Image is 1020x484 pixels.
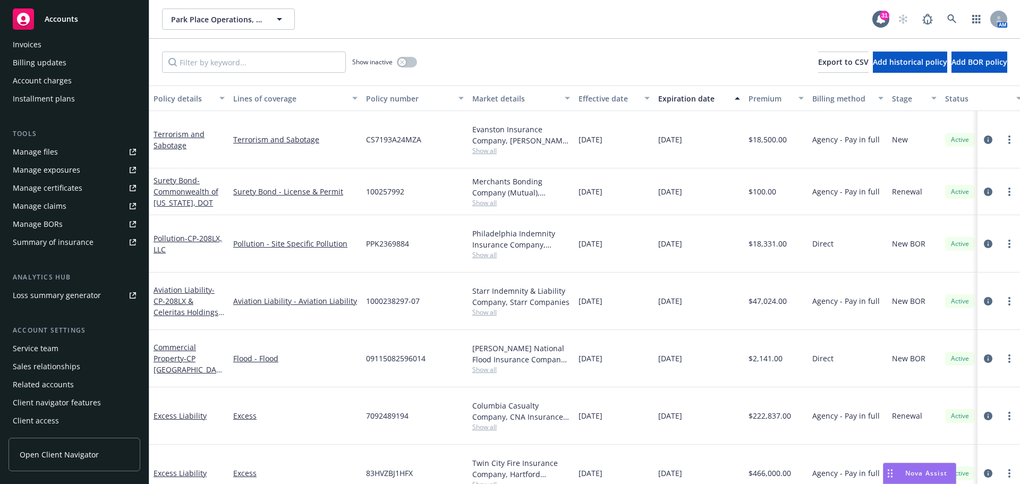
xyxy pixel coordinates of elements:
[579,353,602,364] span: [DATE]
[658,468,682,479] span: [DATE]
[13,376,74,393] div: Related accounts
[472,457,570,480] div: Twin City Fire Insurance Company, Hartford Insurance Group
[366,93,452,104] div: Policy number
[892,353,925,364] span: New BOR
[8,54,140,71] a: Billing updates
[658,186,682,197] span: [DATE]
[951,57,1007,67] span: Add BOR policy
[13,180,82,197] div: Manage certificates
[8,412,140,429] a: Client access
[8,4,140,34] a: Accounts
[949,411,971,421] span: Active
[892,93,925,104] div: Stage
[749,353,783,364] span: $2,141.00
[362,86,468,111] button: Policy number
[8,234,140,251] a: Summary of insurance
[13,36,41,53] div: Invoices
[1003,352,1016,365] a: more
[8,272,140,283] div: Analytics hub
[154,233,222,254] span: - CP-208LX, LLC
[8,216,140,233] a: Manage BORs
[579,93,638,104] div: Effective date
[8,198,140,215] a: Manage claims
[366,134,421,145] span: CS7193A24MZA
[658,410,682,421] span: [DATE]
[966,9,987,30] a: Switch app
[13,287,101,304] div: Loss summary generator
[749,186,776,197] span: $100.00
[154,468,207,478] a: Excess Liability
[892,186,922,197] span: Renewal
[13,358,80,375] div: Sales relationships
[812,238,834,249] span: Direct
[472,146,570,155] span: Show all
[949,187,971,197] span: Active
[154,233,222,254] a: Pollution
[154,342,221,397] a: Commercial Property
[154,175,218,208] span: - Commonwealth of [US_STATE], DOT
[579,468,602,479] span: [DATE]
[8,394,140,411] a: Client navigator features
[808,86,888,111] button: Billing method
[8,129,140,139] div: Tools
[8,340,140,357] a: Service team
[1003,295,1016,308] a: more
[982,352,994,365] a: circleInformation
[917,9,938,30] a: Report a Bug
[149,86,229,111] button: Policy details
[233,295,358,307] a: Aviation Liability - Aviation Liability
[472,176,570,198] div: Merchants Bonding Company (Mutual), Merchants Bonding Company
[154,129,205,150] a: Terrorism and Sabotage
[818,57,869,67] span: Export to CSV
[472,308,570,317] span: Show all
[8,376,140,393] a: Related accounts
[472,365,570,374] span: Show all
[8,143,140,160] a: Manage files
[472,124,570,146] div: Evanston Insurance Company, [PERSON_NAME] Insurance, RT Specialty Insurance Services, LLC (RSG Sp...
[982,295,994,308] a: circleInformation
[749,93,792,104] div: Premium
[13,216,63,233] div: Manage BORs
[749,295,787,307] span: $47,024.00
[579,238,602,249] span: [DATE]
[8,162,140,179] a: Manage exposures
[13,54,66,71] div: Billing updates
[13,162,80,179] div: Manage exposures
[352,57,393,66] span: Show inactive
[812,468,880,479] span: Agency - Pay in full
[8,358,140,375] a: Sales relationships
[233,134,358,145] a: Terrorism and Sabotage
[233,93,346,104] div: Lines of coverage
[654,86,744,111] button: Expiration date
[873,57,947,67] span: Add historical policy
[472,93,558,104] div: Market details
[366,468,413,479] span: 83HVZBJ1HFX
[812,410,880,421] span: Agency - Pay in full
[233,186,358,197] a: Surety Bond - License & Permit
[13,143,58,160] div: Manage files
[154,411,207,421] a: Excess Liability
[20,449,99,460] span: Open Client Navigator
[472,422,570,431] span: Show all
[366,186,404,197] span: 100257992
[749,410,791,421] span: $222,837.00
[945,93,1010,104] div: Status
[812,353,834,364] span: Direct
[982,467,994,480] a: circleInformation
[574,86,654,111] button: Effective date
[949,296,971,306] span: Active
[658,93,728,104] div: Expiration date
[749,238,787,249] span: $18,331.00
[1003,185,1016,198] a: more
[472,198,570,207] span: Show all
[892,410,922,421] span: Renewal
[982,133,994,146] a: circleInformation
[812,134,880,145] span: Agency - Pay in full
[982,237,994,250] a: circleInformation
[13,340,58,357] div: Service team
[13,198,66,215] div: Manage claims
[8,287,140,304] a: Loss summary generator
[1003,237,1016,250] a: more
[1003,410,1016,422] a: more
